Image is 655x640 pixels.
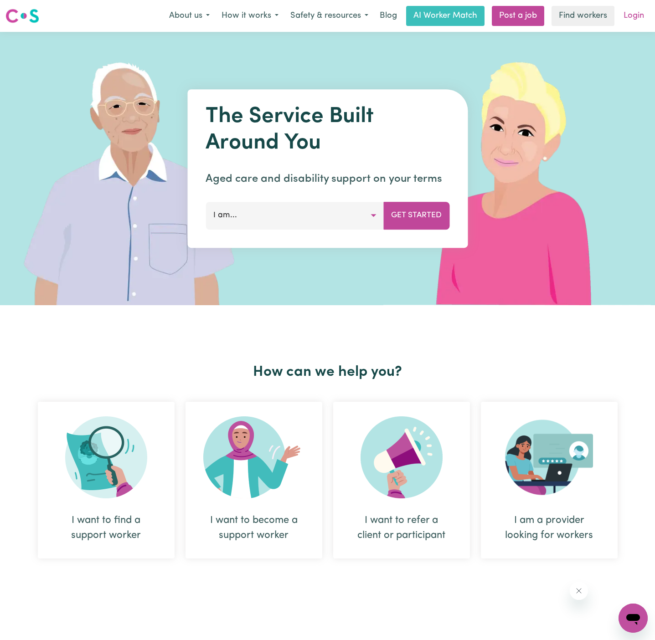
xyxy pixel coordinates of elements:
[5,5,39,26] a: Careseekers logo
[406,6,485,26] a: AI Worker Match
[186,402,322,558] div: I want to become a support worker
[361,416,443,498] img: Refer
[206,171,449,187] p: Aged care and disability support on your terms
[552,6,614,26] a: Find workers
[65,416,147,498] img: Search
[5,8,39,24] img: Careseekers logo
[38,402,175,558] div: I want to find a support worker
[5,6,55,14] span: Need any help?
[60,513,153,543] div: I want to find a support worker
[206,202,384,229] button: I am...
[570,582,588,600] iframe: Close message
[355,513,448,543] div: I want to refer a client or participant
[207,513,300,543] div: I want to become a support worker
[492,6,544,26] a: Post a job
[481,402,618,558] div: I am a provider looking for workers
[505,416,593,498] img: Provider
[203,416,304,498] img: Become Worker
[503,513,596,543] div: I am a provider looking for workers
[383,202,449,229] button: Get Started
[374,6,402,26] a: Blog
[618,6,650,26] a: Login
[284,6,374,26] button: Safety & resources
[333,402,470,558] div: I want to refer a client or participant
[216,6,284,26] button: How it works
[32,364,623,381] h2: How can we help you?
[163,6,216,26] button: About us
[619,604,648,633] iframe: Button to launch messaging window
[206,104,449,156] h1: The Service Built Around You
